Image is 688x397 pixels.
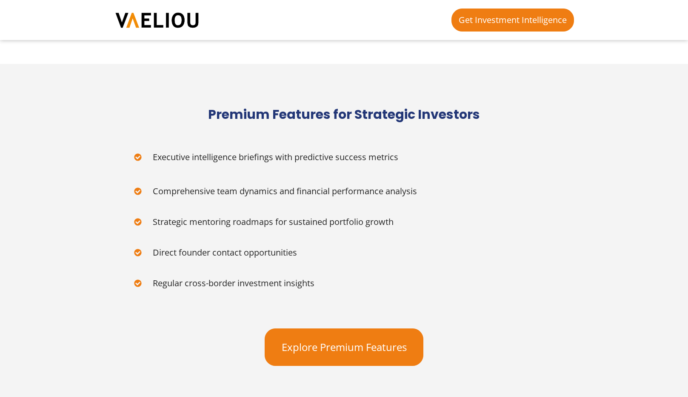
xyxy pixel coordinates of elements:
div: Regular cross-border investment insights [153,276,314,290]
img: VAELIOU - boost your performance [114,12,200,29]
div: Strategic mentoring roadmaps for sustained portfolio growth [153,215,394,229]
div: Direct founder contact opportunities [153,246,297,259]
div: Executive intelligence briefings with predictive success metrics [153,150,398,164]
div: Comprehensive team dynamics and financial performance analysis [153,184,417,198]
h2: Premium Features for Strategic Investors [208,104,480,125]
a: Explore Premium Features [265,328,423,366]
a: Get Investment Intelligence [451,9,574,32]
